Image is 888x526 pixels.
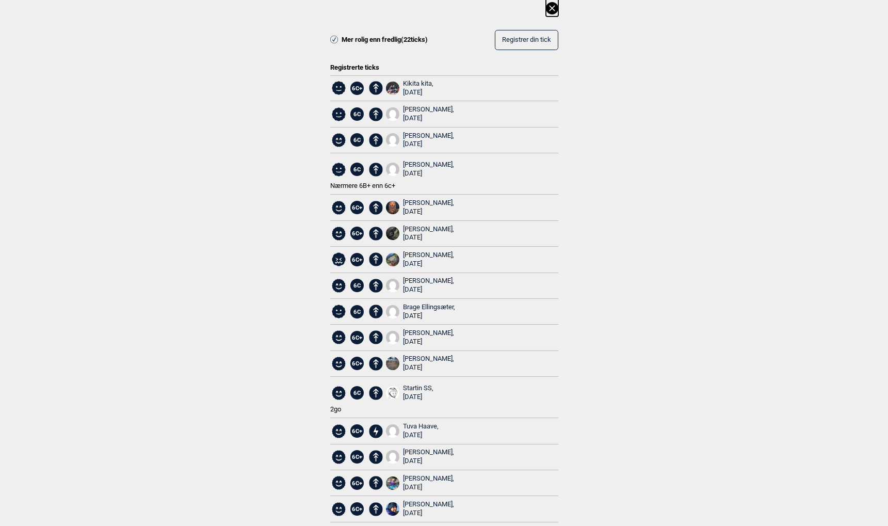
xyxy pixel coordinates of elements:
a: IMG 7577[PERSON_NAME], [DATE] [386,199,454,216]
div: [DATE] [403,509,454,518]
span: 6C [350,386,364,400]
button: Registrer din tick [495,30,558,50]
div: [DATE] [403,140,454,149]
div: [PERSON_NAME], [403,199,454,216]
div: [PERSON_NAME], [403,329,454,346]
img: 728 E2514 6 EEE 44 B5 B4 CE 59 CFA6 BE6650 [386,82,399,95]
span: 6C+ [350,476,364,490]
div: Brage Ellingsæter, [403,303,455,321]
img: User fallback1 [386,305,399,318]
span: 6C+ [350,357,364,370]
a: 53708537 CFBB 4868 8 BEF DB81 A786 F78 D[PERSON_NAME], [DATE] [386,355,454,372]
div: [DATE] [403,285,454,294]
div: [DATE] [403,233,454,242]
img: User fallback1 [386,163,399,176]
div: [DATE] [403,88,433,97]
div: Tuva Haave, [403,422,439,440]
div: Kikita kita, [403,79,433,97]
a: 8257 D284 83 C6 4 A72 AE72 6 B3656 B27 DEC[PERSON_NAME], [DATE] [386,500,454,518]
div: [DATE] [403,208,454,216]
div: [DATE] [403,483,454,492]
img: User fallback1 [386,279,399,292]
div: [DATE] [403,338,454,346]
span: 6C [350,133,364,147]
span: 6C+ [350,253,364,266]
span: 6C+ [350,450,364,464]
a: IMG 6109Startin SS, [DATE] [386,384,433,402]
a: User fallback1Brage Ellingsæter, [DATE] [386,303,455,321]
div: [PERSON_NAME], [403,225,454,243]
img: User fallback1 [386,450,399,464]
img: 82984 A27 6 A13 4995 BF0 A 3878646 E00 F3 [386,476,399,490]
a: A45 D9 E0 B D63 C 4415 9 BDC 14627150 ABEA[PERSON_NAME], [DATE] [386,225,454,243]
a: Messenger creation 28c04a0f 8d67 43bc 92ae 4b1b11853f74[PERSON_NAME], [DATE] [386,251,454,268]
img: User fallback1 [386,331,399,344]
span: 6C+ [350,227,364,240]
img: User fallback1 [386,133,399,147]
div: [PERSON_NAME], [403,251,454,268]
div: Registrerte ticks [330,57,558,72]
div: [DATE] [403,363,454,372]
img: IMG 6109 [386,386,399,400]
span: 6C [350,305,364,318]
span: Nærmere 6B+ enn 6c+ [330,182,395,189]
div: [PERSON_NAME], [403,161,454,178]
span: Registrer din tick [502,36,551,44]
span: 6C+ [350,424,364,438]
div: [DATE] [403,457,454,466]
img: 8257 D284 83 C6 4 A72 AE72 6 B3656 B27 DEC [386,502,399,516]
span: 6C+ [350,82,364,95]
div: [PERSON_NAME], [403,500,454,518]
img: 53708537 CFBB 4868 8 BEF DB81 A786 F78 D [386,357,399,370]
div: [DATE] [403,114,454,123]
div: [DATE] [403,260,454,268]
a: User fallback1[PERSON_NAME], [DATE] [386,105,454,123]
img: User fallback1 [386,424,399,438]
div: [DATE] [403,312,455,321]
span: 6C [350,107,364,121]
a: User fallback1[PERSON_NAME], [DATE] [386,132,454,149]
div: Startin SS, [403,384,433,402]
div: [DATE] [403,431,439,440]
img: A45 D9 E0 B D63 C 4415 9 BDC 14627150 ABEA [386,227,399,240]
span: 6C+ [350,201,364,214]
img: User fallback1 [386,107,399,121]
div: [DATE] [403,393,433,402]
span: 6C [350,279,364,292]
img: IMG 7577 [386,201,399,214]
span: 6C+ [350,502,364,516]
div: [PERSON_NAME], [403,277,454,294]
span: 6C+ [350,331,364,344]
a: User fallback1[PERSON_NAME], [DATE] [386,277,454,294]
div: [PERSON_NAME], [403,105,454,123]
a: User fallback1[PERSON_NAME], [DATE] [386,448,454,466]
div: [DATE] [403,169,454,178]
div: [PERSON_NAME], [403,448,454,466]
div: [PERSON_NAME], [403,474,454,492]
span: Mer rolig enn fredlig ( 22 ticks) [342,36,428,44]
a: 728 E2514 6 EEE 44 B5 B4 CE 59 CFA6 BE6650Kikita kita, [DATE] [386,79,433,97]
a: User fallback1[PERSON_NAME], [DATE] [386,161,454,178]
span: 6C [350,163,364,176]
span: 2go [330,405,341,413]
div: [PERSON_NAME], [403,355,454,372]
a: User fallback1[PERSON_NAME], [DATE] [386,329,454,346]
a: 82984 A27 6 A13 4995 BF0 A 3878646 E00 F3[PERSON_NAME], [DATE] [386,474,454,492]
div: [PERSON_NAME], [403,132,454,149]
a: User fallback1Tuva Haave, [DATE] [386,422,439,440]
img: Messenger creation 28c04a0f 8d67 43bc 92ae 4b1b11853f74 [386,253,399,266]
